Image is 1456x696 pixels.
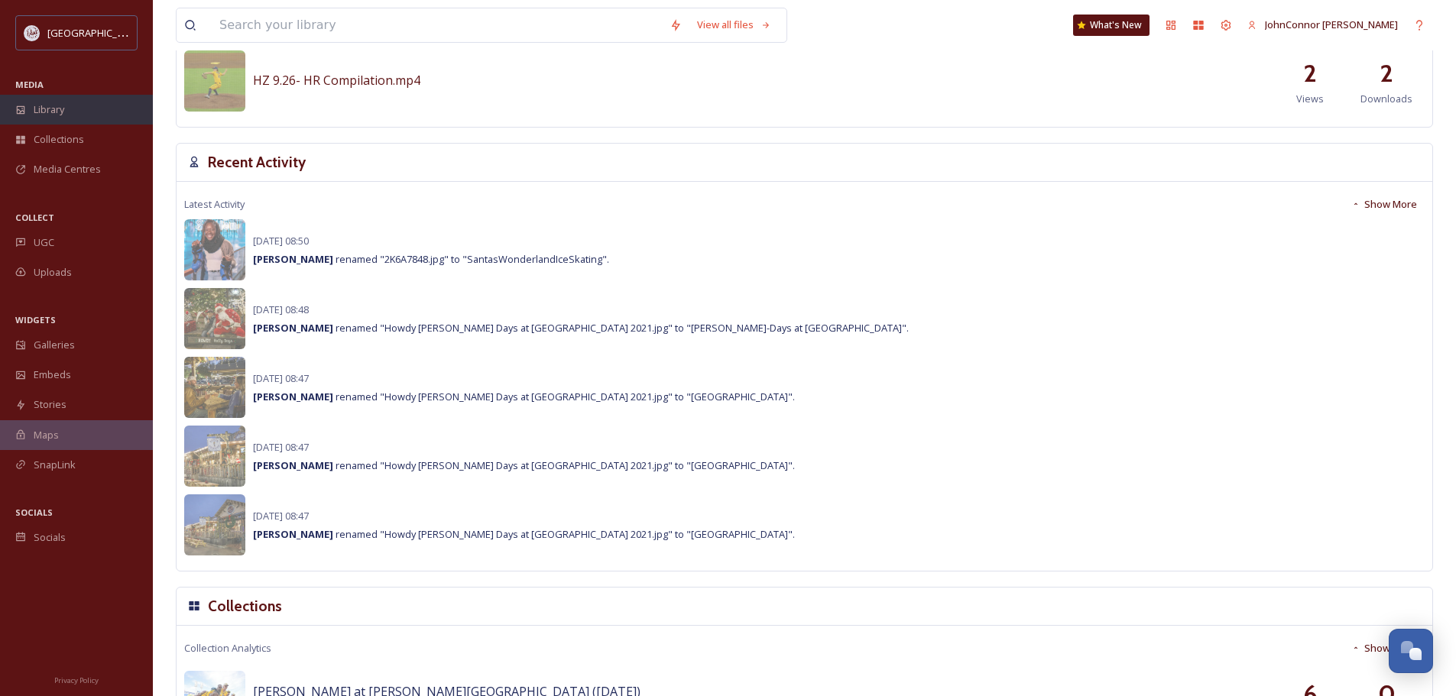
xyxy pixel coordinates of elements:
[24,25,40,40] img: CollegeStation_Visit_Bug_Color.png
[253,303,309,316] span: [DATE] 08:48
[34,265,72,280] span: Uploads
[253,390,795,403] span: renamed "Howdy [PERSON_NAME] Days at [GEOGRAPHIC_DATA] 2021.jpg" to "[GEOGRAPHIC_DATA]".
[184,494,245,555] img: 42f38b07-a9bb-4137-8c06-f8abfb62f86a.jpg
[1073,15,1150,36] a: What's New
[253,440,309,454] span: [DATE] 08:47
[15,79,44,90] span: MEDIA
[253,72,420,89] span: HZ 9.26- HR Compilation.mp4
[34,235,54,250] span: UGC
[15,212,54,223] span: COLLECT
[34,458,76,472] span: SnapLink
[184,426,245,487] img: 1eff27ac-5074-4659-82a1-abba5a82e120.jpg
[253,252,609,266] span: renamed "2K6A7848.jpg" to "SantasWonderlandIceSkating".
[253,371,309,385] span: [DATE] 08:47
[15,507,53,518] span: SOCIALS
[253,458,795,472] span: renamed "Howdy [PERSON_NAME] Days at [GEOGRAPHIC_DATA] 2021.jpg" to "[GEOGRAPHIC_DATA]".
[1360,92,1412,106] span: Downloads
[1265,18,1398,31] span: JohnConnor [PERSON_NAME]
[212,8,662,42] input: Search your library
[34,428,59,442] span: Maps
[184,357,245,418] img: 2a2cfe75-de9b-43fa-be55-c274d16ad2e8.jpg
[34,397,66,412] span: Stories
[253,527,333,541] strong: [PERSON_NAME]
[253,458,333,472] strong: [PERSON_NAME]
[34,132,84,147] span: Collections
[253,252,333,266] strong: [PERSON_NAME]
[34,338,75,352] span: Galleries
[54,670,99,688] a: Privacy Policy
[15,314,56,325] span: WIDGETS
[208,151,306,173] h3: Recent Activity
[253,527,795,541] span: renamed "Howdy [PERSON_NAME] Days at [GEOGRAPHIC_DATA] 2021.jpg" to "[GEOGRAPHIC_DATA]".
[54,675,99,685] span: Privacy Policy
[253,234,309,248] span: [DATE] 08:50
[1303,55,1317,92] h2: 2
[1380,55,1393,92] h2: 2
[34,367,71,382] span: Embeds
[689,10,779,40] a: View all files
[208,595,282,617] h3: Collections
[184,288,245,349] img: f51c46dc-e846-448a-9496-338a1d96e5dc.jpg
[1389,629,1433,673] button: Open Chat
[34,162,101,176] span: Media Centres
[34,530,66,545] span: Socials
[184,641,271,656] span: Collection Analytics
[34,102,64,117] span: Library
[253,509,309,523] span: [DATE] 08:47
[1344,633,1425,663] button: Show More
[1296,92,1324,106] span: Views
[253,390,333,403] strong: [PERSON_NAME]
[1344,189,1425,219] button: Show More
[1240,10,1406,40] a: JohnConnor [PERSON_NAME]
[253,321,909,335] span: renamed "Howdy [PERSON_NAME] Days at [GEOGRAPHIC_DATA] 2021.jpg" to "[PERSON_NAME]-Days at [GEOGR...
[47,25,144,40] span: [GEOGRAPHIC_DATA]
[184,197,245,212] span: Latest Activity
[184,219,245,280] img: 284de822-9a8c-47e1-b419-757140e675b9.jpg
[253,321,333,335] strong: [PERSON_NAME]
[184,50,245,112] img: b623b3d0-1a1e-4eb4-8c75-25073659986d.jpg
